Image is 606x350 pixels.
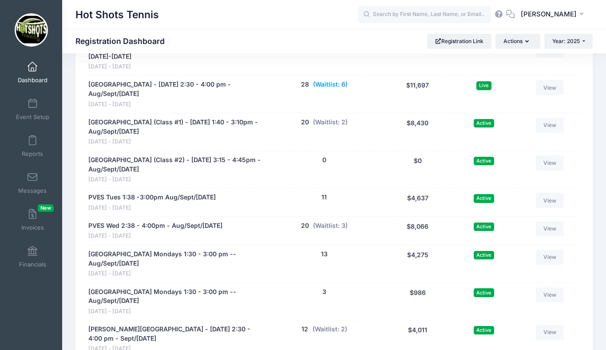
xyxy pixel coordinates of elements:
[536,250,564,265] a: View
[18,76,48,84] span: Dashboard
[474,288,494,297] span: Active
[38,204,54,212] span: New
[88,325,261,343] a: [PERSON_NAME][GEOGRAPHIC_DATA] - [DATE] 2:30 - 4:00 pm - Sept/[DATE]
[313,221,348,231] button: (Waitlist: 3)
[88,138,261,146] span: [DATE] - [DATE]
[474,194,494,203] span: Active
[383,43,452,71] div: $10,862
[301,325,308,334] button: 12
[515,4,593,25] button: [PERSON_NAME]
[536,118,564,133] a: View
[88,221,222,231] a: PVES Wed 2:38 - 4:00pm - Aug/Sept/[DATE]
[474,251,494,259] span: Active
[383,155,452,184] div: $0
[536,287,564,302] a: View
[88,250,261,268] a: [GEOGRAPHIC_DATA] Mondays 1:30 - 3:00 pm -- Aug/Sept/[DATE]
[88,118,261,136] a: [GEOGRAPHIC_DATA] (Class #1) - [DATE] 1:40 - 3:10pm - Aug/Sept/[DATE]
[383,221,452,240] div: $8,066
[536,80,564,95] a: View
[536,155,564,171] a: View
[19,261,46,268] span: Financials
[75,36,172,46] h1: Registration Dashboard
[474,157,494,165] span: Active
[301,118,309,127] button: 20
[358,6,491,24] input: Search by First Name, Last Name, or Email...
[552,38,580,44] span: Year: 2025
[12,241,54,272] a: Financials
[88,204,216,212] span: [DATE] - [DATE]
[12,204,54,235] a: InvoicesNew
[22,150,43,158] span: Reports
[383,193,452,212] div: $4,637
[383,118,452,146] div: $8,430
[88,232,222,240] span: [DATE] - [DATE]
[313,118,348,127] button: (Waitlist: 2)
[88,270,261,278] span: [DATE] - [DATE]
[322,287,326,297] button: 3
[88,307,261,316] span: [DATE] - [DATE]
[383,80,452,108] div: $11,697
[88,63,261,71] span: [DATE] - [DATE]
[313,325,347,334] button: (Waitlist: 2)
[383,250,452,278] div: $4,275
[495,34,540,49] button: Actions
[474,223,494,231] span: Active
[12,57,54,88] a: Dashboard
[474,326,494,334] span: Active
[322,155,326,165] button: 0
[476,81,491,90] span: Live
[301,80,309,89] button: 28
[313,80,348,89] button: (Waitlist: 6)
[88,175,261,184] span: [DATE] - [DATE]
[88,193,216,202] a: PVES Tues 1:38 -3:00pm Aug/Sept/[DATE]
[301,221,309,231] button: 20
[15,13,48,47] img: Hot Shots Tennis
[88,155,261,174] a: [GEOGRAPHIC_DATA] (Class #2) - [DATE] 3:15 - 4:45pm - Aug/Sept/[DATE]
[474,119,494,127] span: Active
[321,193,327,202] button: 11
[21,224,44,231] span: Invoices
[12,94,54,125] a: Event Setup
[536,325,564,340] a: View
[536,193,564,208] a: View
[16,113,49,121] span: Event Setup
[88,100,261,109] span: [DATE] - [DATE]
[12,167,54,199] a: Messages
[383,287,452,316] div: $986
[88,80,261,99] a: [GEOGRAPHIC_DATA] - [DATE] 2:30 - 4:00 pm - Aug/Sept/[DATE]
[88,287,261,306] a: [GEOGRAPHIC_DATA] Mondays 1:30 - 3:00 pm --Aug/Sept/[DATE]
[18,187,47,195] span: Messages
[544,34,593,49] button: Year: 2025
[321,250,328,259] button: 13
[521,9,577,19] span: [PERSON_NAME]
[427,34,491,49] a: Registration Link
[75,4,159,25] h1: Hot Shots Tennis
[536,221,564,236] a: View
[12,131,54,162] a: Reports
